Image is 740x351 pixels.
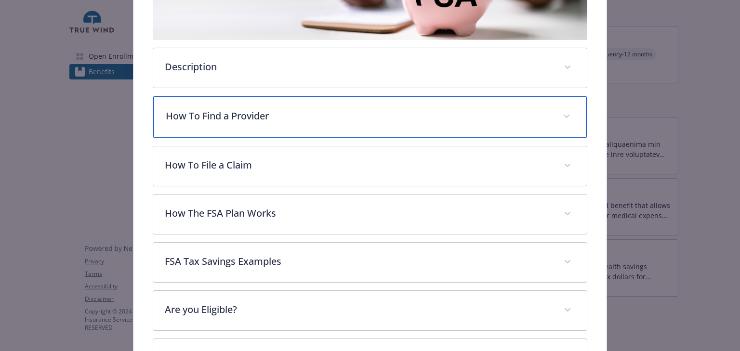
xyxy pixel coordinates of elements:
[165,158,552,172] p: How To File a Claim
[153,96,586,138] div: How To Find a Provider
[165,60,552,74] p: Description
[165,302,552,317] p: Are you Eligible?
[153,195,586,234] div: How The FSA Plan Works
[153,146,586,186] div: How To File a Claim
[166,109,551,123] p: How To Find a Provider
[165,254,552,269] p: FSA Tax Savings Examples
[153,48,586,88] div: Description
[153,243,586,282] div: FSA Tax Savings Examples
[153,291,586,330] div: Are you Eligible?
[165,206,552,221] p: How The FSA Plan Works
